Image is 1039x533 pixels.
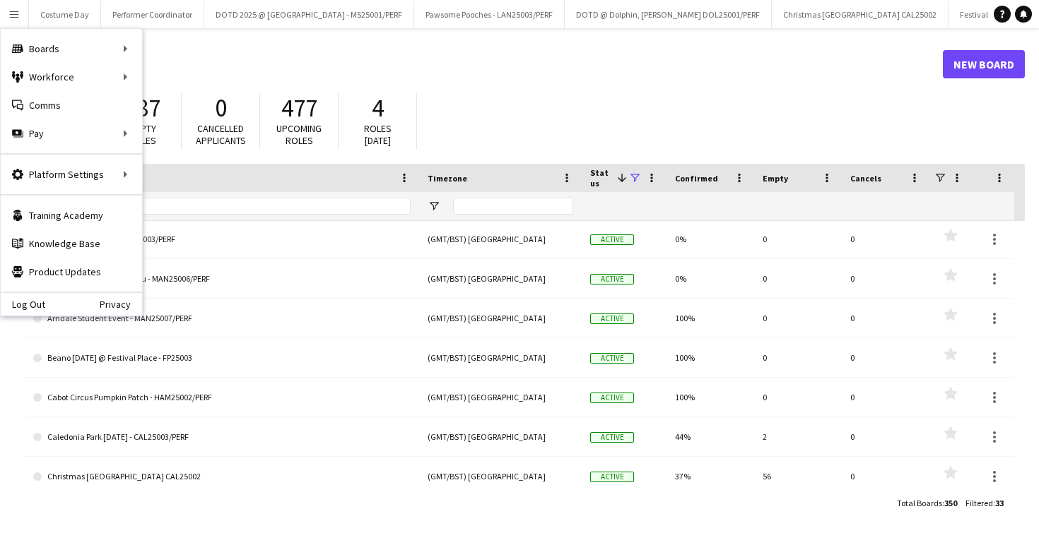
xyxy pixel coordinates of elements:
input: Board name Filter Input [59,198,411,215]
div: (GMT/BST) [GEOGRAPHIC_DATA] [419,378,582,417]
a: Comms [1,91,142,119]
div: 0% [667,220,754,258]
a: Product Updates [1,258,142,286]
div: 56 [754,457,842,496]
a: Arndale - The Beauty In You - MAN25006/PERF [33,259,411,299]
a: Beano [DATE] @ Festival Place - FP25003 [33,338,411,378]
button: Performer Coordinator [101,1,204,28]
div: 0 [842,299,929,337]
div: 37% [667,457,754,496]
span: 33 [995,498,1004,508]
span: Total Boards [897,498,942,508]
h1: Boards [25,54,943,75]
button: Christmas [GEOGRAPHIC_DATA] CAL25002 [772,1,949,28]
div: 0 [842,378,929,417]
div: 100% [667,378,754,417]
a: New Board [943,50,1025,78]
a: Knowledge Base [1,229,142,258]
span: Timezone [428,173,467,184]
div: Platform Settings [1,160,142,188]
button: Pawsome Pooches - LAN25003/PERF [414,1,565,28]
a: Arndale Student Event - MAN25007/PERF [33,299,411,338]
span: Active [590,432,634,443]
div: 0 [842,417,929,456]
button: Costume Day [29,1,101,28]
div: 0 [842,220,929,258]
div: 100% [667,299,754,337]
div: 0 [754,378,842,417]
div: Pay [1,119,142,148]
span: Active [590,274,634,285]
div: : [965,489,1004,517]
div: 0 [842,457,929,496]
div: 0 [842,259,929,298]
button: Open Filter Menu [428,200,440,212]
div: 0 [842,338,929,377]
a: Arndale Scranfest - MAN25003/PERF [33,220,411,259]
span: 477 [281,92,317,124]
a: Training Academy [1,201,142,229]
span: 4 [372,92,384,124]
div: 0 [754,259,842,298]
div: 0 [754,220,842,258]
span: Empty [763,173,788,184]
input: Timezone Filter Input [453,198,573,215]
div: Boards [1,35,142,63]
span: Active [590,472,634,482]
a: Privacy [100,299,142,310]
div: (GMT/BST) [GEOGRAPHIC_DATA] [419,220,582,258]
span: Roles [DATE] [364,122,392,147]
a: Log Out [1,299,45,310]
span: Cancelled applicants [196,122,246,147]
div: 0 [754,338,842,377]
span: Upcoming roles [276,122,322,147]
div: 2 [754,417,842,456]
div: (GMT/BST) [GEOGRAPHIC_DATA] [419,259,582,298]
span: Filtered [965,498,993,508]
div: 100% [667,338,754,377]
span: 0 [215,92,227,124]
span: Status [590,167,611,188]
span: Active [590,313,634,324]
div: : [897,489,957,517]
div: 0% [667,259,754,298]
div: (GMT/BST) [GEOGRAPHIC_DATA] [419,338,582,377]
button: DOTD @ Dolphin, [PERSON_NAME] DOL25001/PERF [565,1,772,28]
div: 0 [754,299,842,337]
div: (GMT/BST) [GEOGRAPHIC_DATA] [419,457,582,496]
a: Cabot Circus Pumpkin Patch - HAM25002/PERF [33,378,411,417]
span: Active [590,234,634,245]
div: Workforce [1,63,142,91]
span: Confirmed [675,173,718,184]
div: 44% [667,417,754,456]
div: (GMT/BST) [GEOGRAPHIC_DATA] [419,299,582,337]
span: Active [590,353,634,364]
button: DOTD 2025 @ [GEOGRAPHIC_DATA] - MS25001/PERF [204,1,414,28]
span: Cancels [850,173,881,184]
span: Active [590,393,634,403]
a: Christmas [GEOGRAPHIC_DATA] CAL25002 [33,457,411,496]
span: 350 [944,498,957,508]
a: Caledonia Park [DATE] - CAL25003/PERF [33,417,411,457]
div: (GMT/BST) [GEOGRAPHIC_DATA] [419,417,582,456]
